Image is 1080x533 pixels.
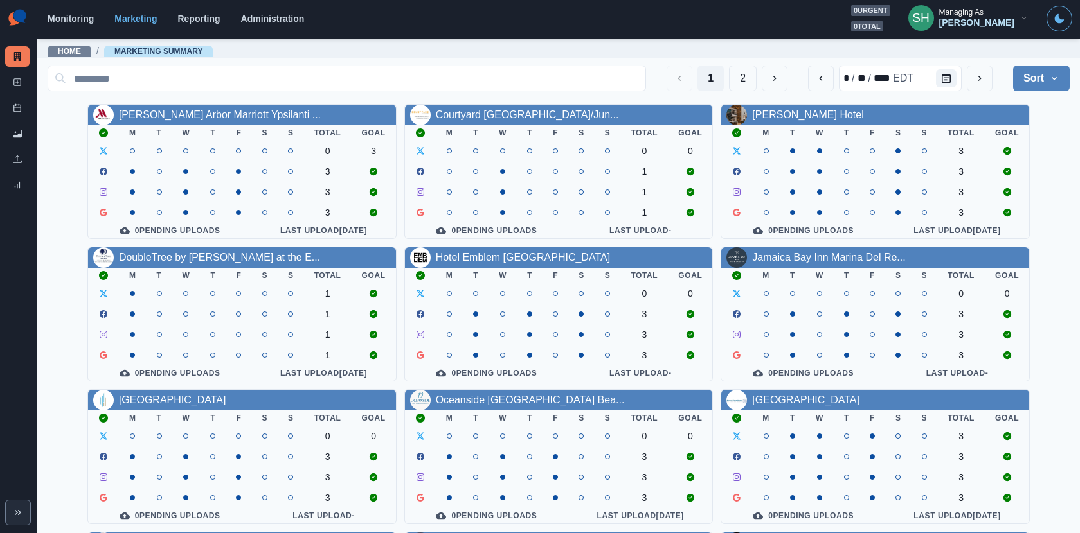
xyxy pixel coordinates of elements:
div: 3 [948,431,975,441]
button: Toggle Mode [1047,6,1072,31]
div: day [856,71,867,86]
th: S [278,268,304,283]
th: S [885,268,912,283]
th: Goal [985,410,1029,426]
div: 0 Pending Uploads [98,511,242,521]
th: F [860,125,885,141]
div: 0 Pending Uploads [415,225,559,236]
div: time zone [892,71,915,86]
th: Total [620,268,668,283]
th: T [147,125,172,141]
th: S [885,125,912,141]
div: Last Upload - [896,368,1019,378]
div: 3 [948,166,975,177]
div: 3 [631,350,658,360]
div: 0 [631,146,658,156]
a: [GEOGRAPHIC_DATA] [119,394,226,405]
div: Last Upload [DATE] [896,511,1019,521]
th: S [251,125,278,141]
div: [PERSON_NAME] [939,17,1014,28]
button: Page 1 [697,66,724,91]
th: M [752,410,780,426]
th: T [834,125,860,141]
div: Last Upload [DATE] [262,225,385,236]
a: Reporting [177,13,220,24]
div: 3 [948,207,975,218]
th: F [226,125,251,141]
th: T [463,268,489,283]
img: 83810864788 [410,390,431,410]
th: M [436,268,464,283]
div: 3 [631,472,658,482]
th: Total [620,410,668,426]
img: 123643014447170 [93,390,114,410]
th: T [463,125,489,141]
th: W [806,410,834,426]
div: Sara Haas [912,3,930,33]
th: S [568,125,595,141]
div: / [851,71,856,86]
button: Expand [5,500,31,525]
th: F [860,268,885,283]
div: 0 [678,288,702,299]
a: Home [58,47,81,56]
th: S [912,125,938,141]
div: 3 [948,187,975,197]
img: 176947029223 [93,105,114,125]
th: F [226,410,251,426]
div: 3 [631,329,658,340]
div: 3 [631,493,658,503]
a: Uploads [5,149,30,170]
div: 3 [314,207,341,218]
img: 147530585192 [93,247,114,268]
div: 0 Pending Uploads [732,368,875,378]
a: Administration [241,13,305,24]
div: Last Upload - [579,225,702,236]
th: Goal [668,125,712,141]
th: M [119,268,147,283]
th: T [780,125,806,141]
a: Review Summary [5,175,30,195]
th: W [489,268,517,283]
th: F [860,410,885,426]
div: 3 [362,146,386,156]
th: S [251,410,278,426]
div: 3 [948,451,975,462]
th: S [278,125,304,141]
th: T [834,268,860,283]
div: 1 [314,309,341,319]
a: Hotel Emblem [GEOGRAPHIC_DATA] [436,252,610,263]
th: F [543,268,568,283]
div: 3 [948,329,975,340]
div: 3 [314,493,341,503]
div: 1 [314,329,341,340]
th: S [595,125,621,141]
th: W [489,125,517,141]
div: 0 Pending Uploads [415,511,559,521]
div: 3 [631,451,658,462]
a: [PERSON_NAME] Arbor Marriott Ypsilanti ... [119,109,321,120]
th: W [806,268,834,283]
div: 0 [678,431,702,441]
th: S [595,410,621,426]
th: Total [304,125,352,141]
th: S [251,268,278,283]
div: 3 [948,309,975,319]
th: W [172,410,201,426]
th: T [200,410,226,426]
a: Marketing Summary [114,47,203,56]
div: 0 Pending Uploads [98,368,242,378]
a: Marketing Summary [5,46,30,67]
img: 87659035928 [726,390,747,410]
th: Goal [985,268,1029,283]
th: M [119,125,147,141]
button: Managing As[PERSON_NAME] [898,5,1039,31]
div: 0 [314,431,341,441]
div: 0 [314,146,341,156]
div: 3 [948,472,975,482]
th: S [885,410,912,426]
th: S [912,268,938,283]
a: Media Library [5,123,30,144]
div: 1 [314,350,341,360]
th: F [226,268,251,283]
